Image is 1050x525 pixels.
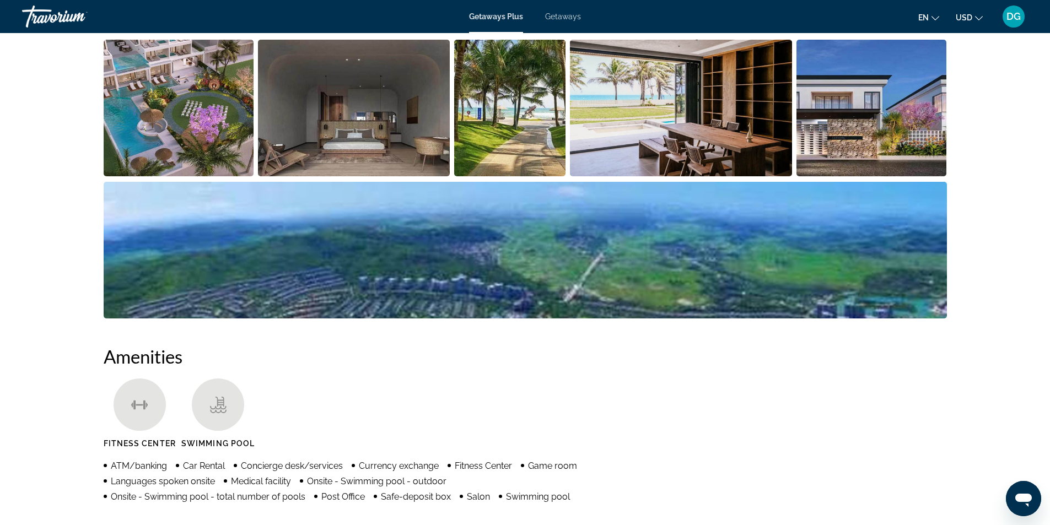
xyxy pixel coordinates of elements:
[467,491,490,502] span: Salon
[359,461,439,471] span: Currency exchange
[22,2,132,31] a: Travorium
[104,439,176,448] span: Fitness Center
[231,476,291,486] span: Medical facility
[111,476,215,486] span: Languages spoken onsite
[183,461,225,471] span: Car Rental
[104,181,947,319] button: Open full-screen image slider
[918,9,939,25] button: Change language
[956,9,983,25] button: Change currency
[455,461,512,471] span: Fitness Center
[469,12,523,21] a: Getaways Plus
[104,345,947,367] h2: Amenities
[1006,481,1041,516] iframe: Button to launch messaging window
[104,39,254,177] button: Open full-screen image slider
[545,12,581,21] a: Getaways
[570,39,792,177] button: Open full-screen image slider
[307,476,446,486] span: Onsite - Swimming pool - outdoor
[528,461,577,471] span: Game room
[796,39,947,177] button: Open full-screen image slider
[918,13,929,22] span: en
[506,491,570,502] span: Swimming pool
[258,39,450,177] button: Open full-screen image slider
[111,491,305,502] span: Onsite - Swimming pool - total number of pools
[111,461,167,471] span: ATM/banking
[999,5,1028,28] button: User Menu
[381,491,451,502] span: Safe-deposit box
[1006,11,1021,22] span: DG
[181,439,255,448] span: Swimming Pool
[956,13,972,22] span: USD
[454,39,566,177] button: Open full-screen image slider
[321,491,365,502] span: Post Office
[241,461,343,471] span: Concierge desk/services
